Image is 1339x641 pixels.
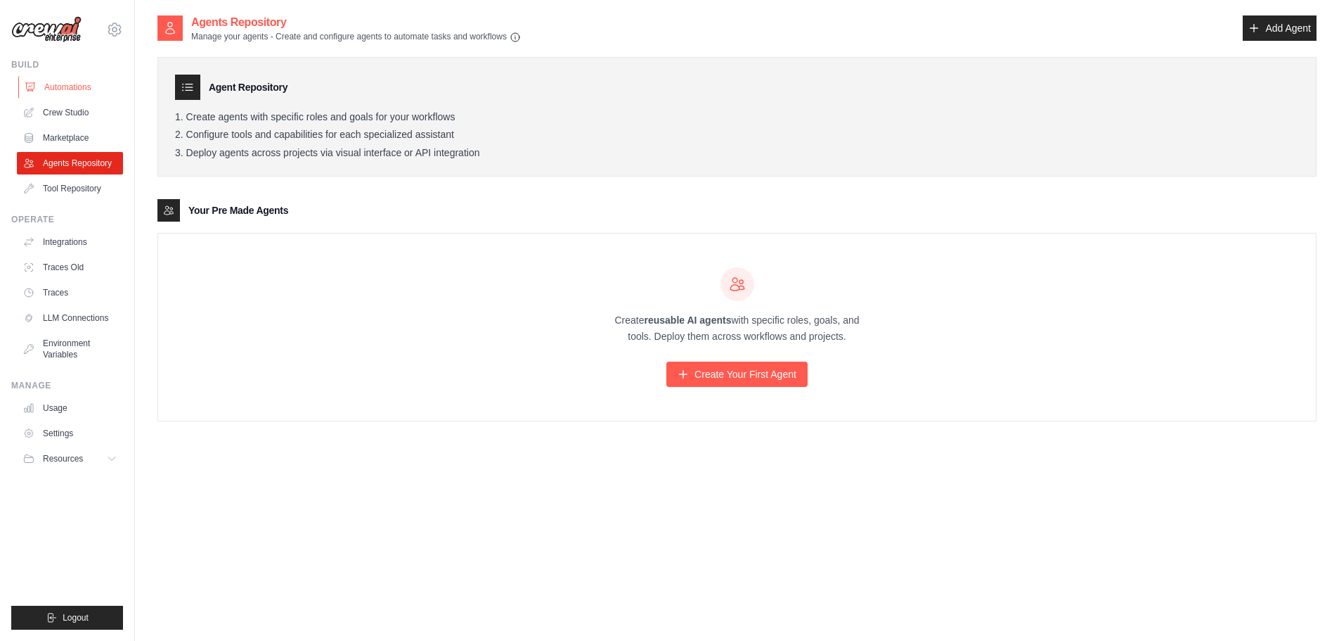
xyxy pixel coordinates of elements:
li: Create agents with specific roles and goals for your workflows [175,111,1299,124]
a: Automations [18,76,124,99]
h2: Agents Repository [191,14,521,31]
button: Resources [17,448,123,470]
a: Marketplace [17,127,123,149]
a: Usage [17,397,123,419]
div: Build [11,59,123,70]
h3: Agent Repository [209,80,287,94]
a: LLM Connections [17,307,123,329]
a: Tool Repository [17,177,123,200]
div: Manage [11,380,123,391]
strong: reusable AI agents [644,315,731,326]
a: Environment Variables [17,332,123,366]
a: Settings [17,422,123,445]
p: Create with specific roles, goals, and tools. Deploy them across workflows and projects. [602,312,872,345]
h3: Your Pre Made Agents [188,203,288,217]
a: Integrations [17,231,123,253]
button: Logout [11,606,123,630]
span: Logout [63,612,89,623]
a: Traces Old [17,256,123,279]
a: Crew Studio [17,101,123,124]
span: Resources [43,453,83,464]
li: Deploy agents across projects via visual interface or API integration [175,147,1299,160]
img: Logo [11,16,82,43]
a: Agents Repository [17,152,123,174]
a: Traces [17,281,123,304]
li: Configure tools and capabilities for each specialized assistant [175,129,1299,141]
a: Add Agent [1243,15,1317,41]
div: Operate [11,214,123,225]
p: Manage your agents - Create and configure agents to automate tasks and workflows [191,31,521,43]
a: Create Your First Agent [666,362,808,387]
